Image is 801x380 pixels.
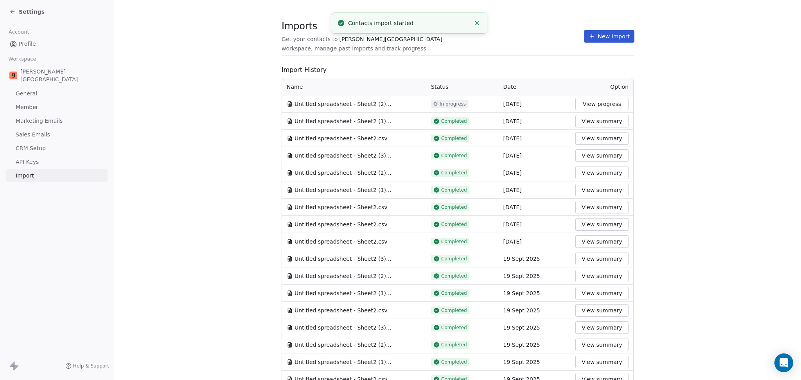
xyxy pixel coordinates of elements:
div: 19 Sept 2025 [503,255,566,263]
span: Untitled spreadsheet - Sheet2.csv [295,203,387,211]
span: Completed [441,170,467,176]
button: View summary [575,132,629,145]
span: Completed [441,221,467,228]
span: [PERSON_NAME][GEOGRAPHIC_DATA] [339,35,442,43]
div: [DATE] [503,100,566,108]
span: Untitled spreadsheet - Sheet2 (1).csv [295,358,392,366]
button: View summary [575,218,629,231]
span: Completed [441,290,467,296]
div: 19 Sept 2025 [503,307,566,314]
a: Settings [9,8,45,16]
button: View summary [575,287,629,299]
span: Name [287,83,303,91]
span: Completed [441,324,467,331]
button: View summary [575,321,629,334]
span: In progress [440,101,466,107]
div: [DATE] [503,117,566,125]
span: Untitled spreadsheet - Sheet2.csv [295,307,387,314]
div: [DATE] [503,203,566,211]
a: API Keys [6,156,108,168]
button: View summary [575,356,629,368]
div: [DATE] [503,152,566,160]
span: Help & Support [73,363,109,369]
div: [DATE] [503,186,566,194]
span: General [16,90,37,98]
a: Member [6,101,108,114]
div: 19 Sept 2025 [503,341,566,349]
span: Get your contacts to [282,35,338,43]
div: 19 Sept 2025 [503,324,566,332]
span: Untitled spreadsheet - Sheet2 (2).csv [295,100,392,108]
button: View summary [575,235,629,248]
span: Status [431,84,449,90]
button: View summary [575,201,629,213]
span: Untitled spreadsheet - Sheet2.csv [295,134,387,142]
span: Profile [19,40,36,48]
span: Settings [19,8,45,16]
span: Untitled spreadsheet - Sheet2 (2).csv [295,169,392,177]
span: Untitled spreadsheet - Sheet2.csv [295,220,387,228]
div: 19 Sept 2025 [503,358,566,366]
span: Completed [441,359,467,365]
div: [DATE] [503,238,566,246]
span: Completed [441,256,467,262]
button: View summary [575,253,629,265]
div: [DATE] [503,134,566,142]
button: View summary [575,115,629,127]
a: Help & Support [65,363,109,369]
span: Option [610,84,629,90]
span: Untitled spreadsheet - Sheet2.csv [295,238,387,246]
span: CRM Setup [16,144,46,152]
span: Untitled spreadsheet - Sheet2 (3).csv [295,324,392,332]
span: [PERSON_NAME][GEOGRAPHIC_DATA] [20,68,104,83]
span: Account [5,26,32,38]
span: Completed [441,152,467,159]
div: Contacts import started [348,19,471,27]
a: CRM Setup [6,142,108,155]
span: Marketing Emails [16,117,63,125]
span: workspace, manage past imports and track progress [282,45,426,52]
span: Completed [441,342,467,348]
span: Completed [441,204,467,210]
span: Untitled spreadsheet - Sheet2 (3).csv [295,152,392,160]
button: View progress [575,98,629,110]
span: Completed [441,135,467,142]
button: Close toast [472,18,482,28]
button: View summary [575,167,629,179]
button: View summary [575,184,629,196]
span: Untitled spreadsheet - Sheet2 (1).csv [295,186,392,194]
button: View summary [575,339,629,351]
span: Date [503,84,516,90]
span: Completed [441,273,467,279]
span: Untitled spreadsheet - Sheet2 (1).csv [295,289,392,297]
span: Untitled spreadsheet - Sheet2 (2).csv [295,341,392,349]
span: Untitled spreadsheet - Sheet2 (3).csv [295,255,392,263]
button: New Import [584,30,634,43]
button: View summary [575,149,629,162]
span: Completed [441,118,467,124]
span: Sales Emails [16,131,50,139]
span: Import [16,172,34,180]
a: Import [6,169,108,182]
span: Workspace [5,53,40,65]
span: Member [16,103,38,111]
a: Sales Emails [6,128,108,141]
span: Completed [441,307,467,314]
div: [DATE] [503,220,566,228]
div: [DATE] [503,169,566,177]
a: Profile [6,38,108,50]
a: Marketing Emails [6,115,108,127]
button: View summary [575,270,629,282]
img: Goela%20School%20Logos%20(4).png [9,72,17,79]
span: Completed [441,187,467,193]
span: Untitled spreadsheet - Sheet2 (2).csv [295,272,392,280]
div: 19 Sept 2025 [503,289,566,297]
span: Completed [441,238,467,245]
span: Untitled spreadsheet - Sheet2 (1).csv [295,117,392,125]
span: Import History [282,65,634,75]
a: General [6,87,108,100]
div: 19 Sept 2025 [503,272,566,280]
button: View summary [575,304,629,317]
span: API Keys [16,158,39,166]
div: Open Intercom Messenger [774,353,793,372]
